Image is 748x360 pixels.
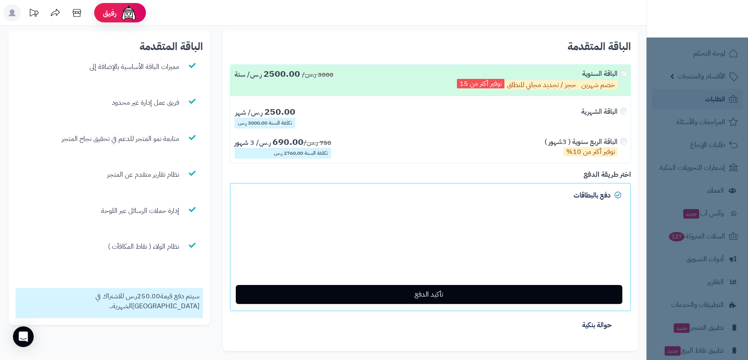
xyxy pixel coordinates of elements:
[581,107,618,117] div: الباقة الشهرية
[582,320,612,330] span: حوالة بنكية
[237,213,624,278] iframe: Secure payment input
[583,170,631,180] label: اختر طريقة الدفع
[689,24,740,42] img: logo-2.png
[235,107,263,118] span: ر.س/ شهر
[235,148,331,159] div: تكلفة السنة 2760.00 ر.س
[264,105,295,119] span: 250.00
[545,137,618,157] div: الباقة الربع سنوية ( 3شهور )
[230,38,631,56] h2: الباقة المتقدمة
[230,183,631,207] a: دفع بالبطاقات
[235,118,295,128] div: تكلفة السنة 3000.00 ر.س
[302,70,333,79] span: 3000 ر.س/
[107,170,179,190] div: نظام تقارير متقدم عن المتجر
[574,190,611,200] span: دفع بالبطاقات
[235,138,271,148] span: ر.س/ 3 شهور
[89,62,179,82] div: مميزات الباقة الأساسية بالإضافة إلى
[236,285,622,304] button: تأكيد الدفع
[112,98,179,118] div: فريق عمل إدارة غير محدود
[263,67,300,81] span: 2500.00
[13,326,34,347] div: Open Intercom Messenger
[504,80,579,90] p: حجز / تجديد مجاني للنطاق
[137,291,160,301] span: 250.00
[304,138,331,147] span: 750 ر.س/
[457,69,618,92] div: الباقة السنوية
[120,4,137,22] img: ai-face.png
[108,242,179,262] div: نظام الولاء ( نقاط المكافآت )
[273,135,304,149] span: 690.00
[19,291,200,311] p: سيتم دفع قيمة ر.س للاشتراك في [GEOGRAPHIC_DATA] ..
[103,8,117,18] span: رفيق
[235,69,262,80] span: ر.س/ سنة
[23,4,44,22] a: تحديثات المنصة
[62,134,179,154] div: متابعة نمو المتجر للدعم في تحقيق نجاح المتجر
[457,79,504,88] p: توفير أكثر من 15
[579,80,618,90] p: خصم شهرين
[101,206,179,226] div: إدارة حملات الرسائل عبر اللوحة
[230,313,631,337] a: حوالة بنكية
[564,147,618,157] p: توفير أكثر من 10%
[112,301,132,311] span: الشهرية
[16,38,203,56] h2: الباقة المتقدمة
